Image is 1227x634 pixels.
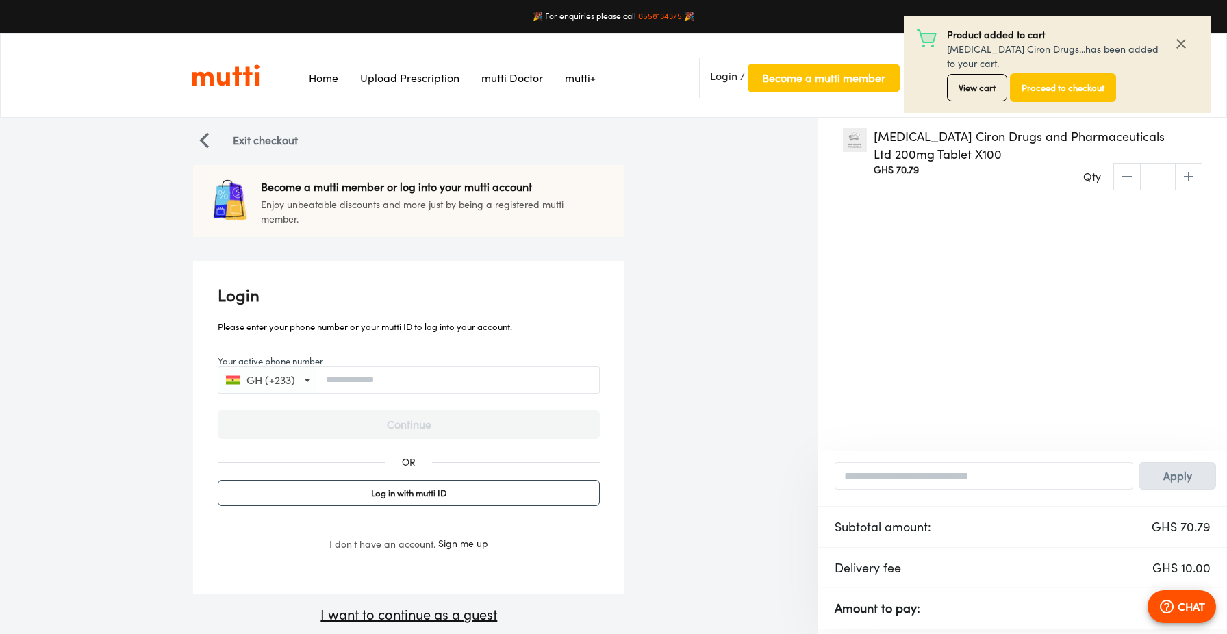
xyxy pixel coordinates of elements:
p: GHS 70.79 [1152,518,1211,536]
img: Logo [192,64,260,87]
p: GHS 10.00 [1152,559,1211,577]
p: Become a mutti member or log into your mutti account [261,179,572,195]
li: / [699,58,900,98]
div: I don't have an account. [218,535,600,553]
button: View cart [947,74,1007,102]
p: Please enter your phone number or your mutti ID to log into your account. [218,318,600,335]
p: Amount to pay: [835,599,920,618]
p: Exit checkout [233,132,298,149]
div: GHS 70.79 [874,163,919,205]
button: Sign me up [438,535,488,553]
div: OR [394,447,424,477]
button: CHAT [1148,590,1216,623]
p: Delivery fee [835,559,901,577]
img: package icon [208,179,250,221]
p: Qty [1083,168,1101,185]
button: Navigate LeftExit checkout [193,128,303,153]
img: Add to Cart [917,27,939,49]
span: Log in with mutti ID [224,485,594,501]
img: Carbamazepine Ciron Drugs and Pharmaceuticals Ltd 200mg Tablet X100 [843,128,867,152]
p: [MEDICAL_DATA] Ciron Drugs and Pharmaceuticals Ltd 200mg Tablet X100 [874,128,1169,163]
a: Link on the logo navigates to HomePage [192,64,260,87]
button: Become a mutti member [748,64,900,92]
a: Navigates to Prescription Upload Page [360,71,459,85]
a: 0558134375 [638,11,682,21]
a: Navigates to Home Page [309,71,338,85]
span: increase [1175,163,1202,190]
span: View cart [959,80,996,96]
label: Your active phone number [218,354,323,368]
span: Login [710,69,737,83]
p: CHAT [1178,598,1205,615]
span: Become a mutti member [762,68,885,88]
button: Close [1165,27,1198,60]
p: Enjoy unbeatable discounts and more just by being a registered mutti member. [261,197,572,226]
p: [MEDICAL_DATA] Ciron Drugs... has been added to your cart. [947,42,1165,71]
p: Login [218,283,600,307]
span: Proceed to checkout [1022,80,1104,96]
a: Navigates to mutti+ page [565,71,596,85]
button: Log in with mutti ID [218,480,600,506]
button: GH (+233) [220,370,310,390]
p: Subtotal amount: [835,518,931,536]
p: Product added to cart [947,27,1165,42]
img: Navigate Left [196,132,212,149]
a: Navigates to mutti doctor website [481,71,543,85]
p: I want to continue as a guest [193,605,624,625]
button: Proceed to checkout [1010,73,1116,102]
